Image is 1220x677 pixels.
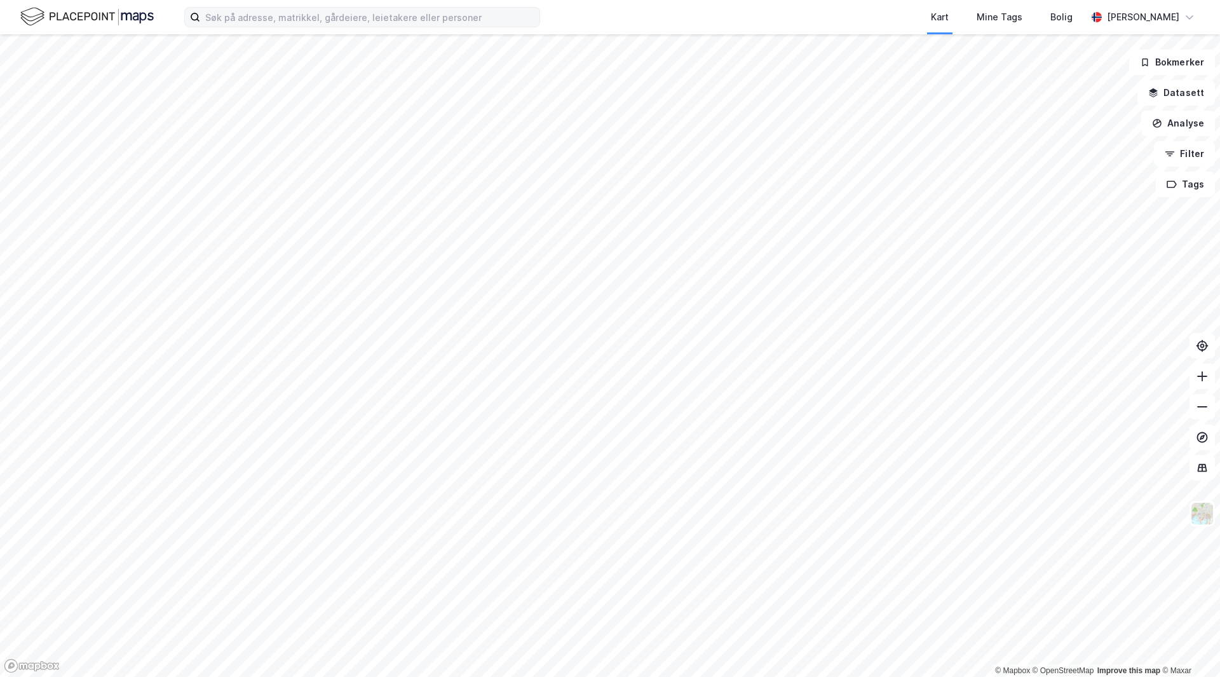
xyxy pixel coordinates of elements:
div: Mine Tags [977,10,1022,25]
iframe: Chat Widget [1156,616,1220,677]
a: OpenStreetMap [1033,666,1094,675]
a: Mapbox homepage [4,659,60,673]
button: Bokmerker [1129,50,1215,75]
a: Improve this map [1097,666,1160,675]
div: [PERSON_NAME] [1107,10,1179,25]
button: Tags [1156,172,1215,197]
div: Bolig [1050,10,1073,25]
div: Kart [931,10,949,25]
input: Søk på adresse, matrikkel, gårdeiere, leietakere eller personer [200,8,539,27]
img: Z [1190,502,1214,526]
button: Datasett [1137,80,1215,106]
a: Mapbox [995,666,1030,675]
button: Analyse [1141,111,1215,136]
img: logo.f888ab2527a4732fd821a326f86c7f29.svg [20,6,154,28]
button: Filter [1154,141,1215,167]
